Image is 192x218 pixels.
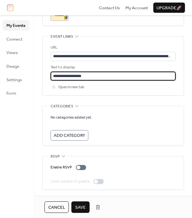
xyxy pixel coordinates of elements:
[51,130,88,140] button: Add Category
[75,204,86,211] span: Save
[51,44,174,51] div: URL
[51,64,174,71] div: Text to display
[6,63,19,70] span: Design
[3,34,29,44] a: Connect
[125,4,148,11] a: My Account
[3,47,29,58] a: Views
[51,114,92,121] span: No categories added yet.
[7,4,13,11] img: logo
[6,22,25,29] span: My Events
[156,5,182,11] span: Upgrade 🚀
[6,36,22,43] span: Connect
[51,178,90,185] div: Limit number of guests
[51,34,73,40] span: Event links
[153,3,185,13] button: Upgrade🚀
[44,201,69,213] button: Cancel
[3,74,29,85] a: Settings
[99,5,120,11] span: Contact Us
[51,164,72,171] div: Enable RSVP
[3,61,29,71] a: Design
[6,77,22,83] span: Settings
[6,90,16,97] span: Form
[6,50,18,56] span: Views
[3,88,29,98] a: Form
[58,84,84,90] span: Open in new tab
[125,5,148,11] span: My Account
[99,4,120,11] a: Contact Us
[71,201,90,213] button: Save
[54,132,85,139] span: Add Category
[3,20,29,30] a: My Events
[48,204,65,211] span: Cancel
[51,153,60,160] span: RSVP
[51,103,73,110] span: Categories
